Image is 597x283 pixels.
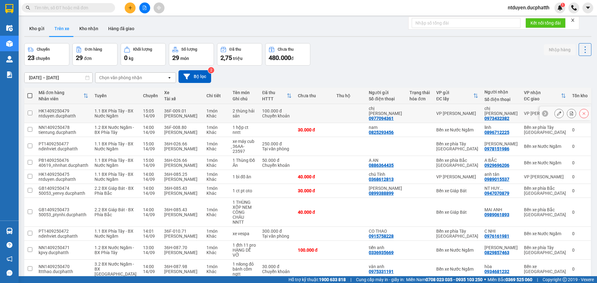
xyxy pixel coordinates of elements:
[39,269,88,274] div: lttthao.ducphatth
[164,90,200,95] div: Xe
[208,67,214,73] sup: 2
[572,93,588,98] div: Tồn kho
[233,272,256,276] div: ngtt
[369,130,394,135] div: 0825293456
[506,277,532,282] strong: 0369 525 060
[233,188,256,193] div: 1 ct pt oto
[484,130,509,135] div: 0896712225
[28,54,35,62] span: 23
[164,146,200,151] div: [PERSON_NAME]
[206,146,226,151] div: Khác
[262,90,286,95] div: Đã thu
[39,177,88,182] div: ntduyen.ducphatth
[561,3,565,7] sup: 1
[572,127,588,132] div: 0
[585,5,591,11] span: caret-down
[164,186,200,191] div: 36H-085.43
[39,234,88,239] div: ndinhviet.ducphatth
[262,146,291,151] div: Tại văn phòng
[436,158,478,168] div: Bến xe phía Bắc [GEOGRAPHIC_DATA]
[233,248,256,258] div: HÀNG DỄ VỠ
[562,277,567,282] span: copyright
[206,186,226,191] div: 1 món
[95,229,133,239] span: 1.1 BX Phía Tây - BX Nước Ngầm
[124,54,127,62] span: 0
[39,229,88,234] div: PT1409250472
[369,177,394,182] div: 0368612813
[412,18,521,28] input: Nhập số tổng đài
[143,125,158,130] div: 14:00
[484,116,509,121] div: 0973432382
[24,43,69,66] button: Chuyến23chuyến
[84,56,92,61] span: đơn
[143,163,158,168] div: 14/09
[233,220,256,225] div: NNTT
[436,90,473,95] div: VP gửi
[488,276,532,283] span: Miền Bắc
[484,264,518,269] div: hòa
[484,141,518,146] div: khánh linh
[157,6,161,10] span: aim
[95,172,133,182] span: 1.1 BX Phía Tây - BX Nước Ngầm
[484,146,509,151] div: 0978151986
[143,229,158,234] div: 14:01
[39,207,88,212] div: GB1409250473
[369,158,403,163] div: A AN
[521,88,569,104] th: Toggle SortBy
[164,130,200,135] div: [PERSON_NAME]
[206,125,226,130] div: 1 món
[143,250,158,255] div: 14/09
[572,160,588,165] div: 0
[143,191,158,196] div: 14/09
[164,245,200,250] div: 36H-087.70
[262,141,291,146] div: 250.000 đ
[39,264,88,269] div: NN1409250470
[95,262,137,276] span: 3.2 BX Nước Ngầm - BX [GEOGRAPHIC_DATA]
[572,188,588,193] div: 0
[164,264,200,269] div: 36H-087.98
[103,21,139,36] button: Hàng đã giao
[233,231,256,236] div: xe vespa
[524,245,566,255] div: Bến xe phía Tây [GEOGRAPHIC_DATA]
[572,210,588,215] div: 0
[484,186,518,191] div: NT HUY HOÀNG THANH HÓA
[484,191,509,196] div: 0947070879
[369,229,403,234] div: CO THAO
[220,54,232,62] span: 2,75
[39,163,88,168] div: 40619_nhnhat.ducphatth
[484,234,509,239] div: 0976161981
[233,56,243,61] span: triệu
[178,70,211,83] button: Bộ lọc
[369,172,403,177] div: chú Tính
[525,18,566,28] button: Kết nối tổng đài
[233,158,256,168] div: 1 Thùng Đồ Ăn
[369,250,394,255] div: 0336935669
[154,2,164,13] button: aim
[143,158,158,163] div: 15:00
[39,146,88,151] div: ndinhviet.ducphatth
[524,90,561,95] div: VP nhận
[164,172,200,177] div: 36H-085.25
[6,25,13,31] img: warehouse-icon
[206,93,226,98] div: Chi tiết
[298,174,330,179] div: 40.000 đ
[229,47,241,52] div: Đã thu
[95,108,133,118] span: 1.1 BX Phía Tây - BX Nước Ngầm
[269,54,291,62] span: 480.000
[233,139,256,154] div: xe máy cub ̣̣̣̣̣̣36AA-23597
[436,248,478,253] div: Bến xe Nước Ngầm
[34,4,108,11] input: Tìm tên, số ĐT hoặc mã đơn
[7,270,12,276] span: message
[206,172,226,177] div: 1 món
[484,229,518,234] div: C NHI
[524,96,561,101] div: ĐC giao
[74,21,103,36] button: Kho nhận
[95,93,137,98] div: Tuyến
[484,245,518,250] div: mai linh
[484,106,518,116] div: chị thanh
[143,207,158,212] div: 14:00
[206,163,226,168] div: Khác
[484,212,509,217] div: 0989061893
[143,212,158,217] div: 14/09
[164,96,200,101] div: Tài xế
